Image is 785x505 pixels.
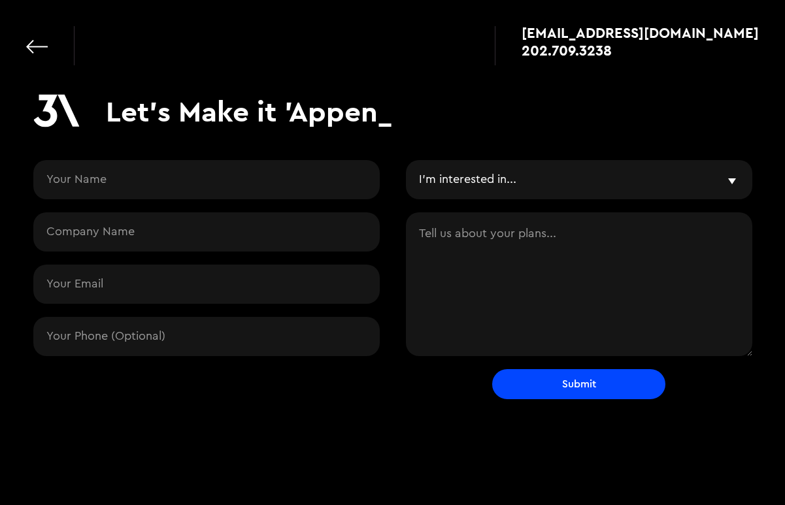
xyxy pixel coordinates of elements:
[33,160,380,199] input: Your Name
[33,317,380,356] input: Your Phone (Optional)
[33,212,380,252] input: Company Name
[106,94,392,129] h1: Let's Make it 'Appen_
[522,26,759,39] a: [EMAIL_ADDRESS][DOMAIN_NAME]
[522,44,612,57] div: 202.709.3238
[492,369,665,399] input: Submit
[33,265,380,304] input: Your Email
[522,44,759,57] a: 202.709.3238
[33,160,752,399] form: Contact Request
